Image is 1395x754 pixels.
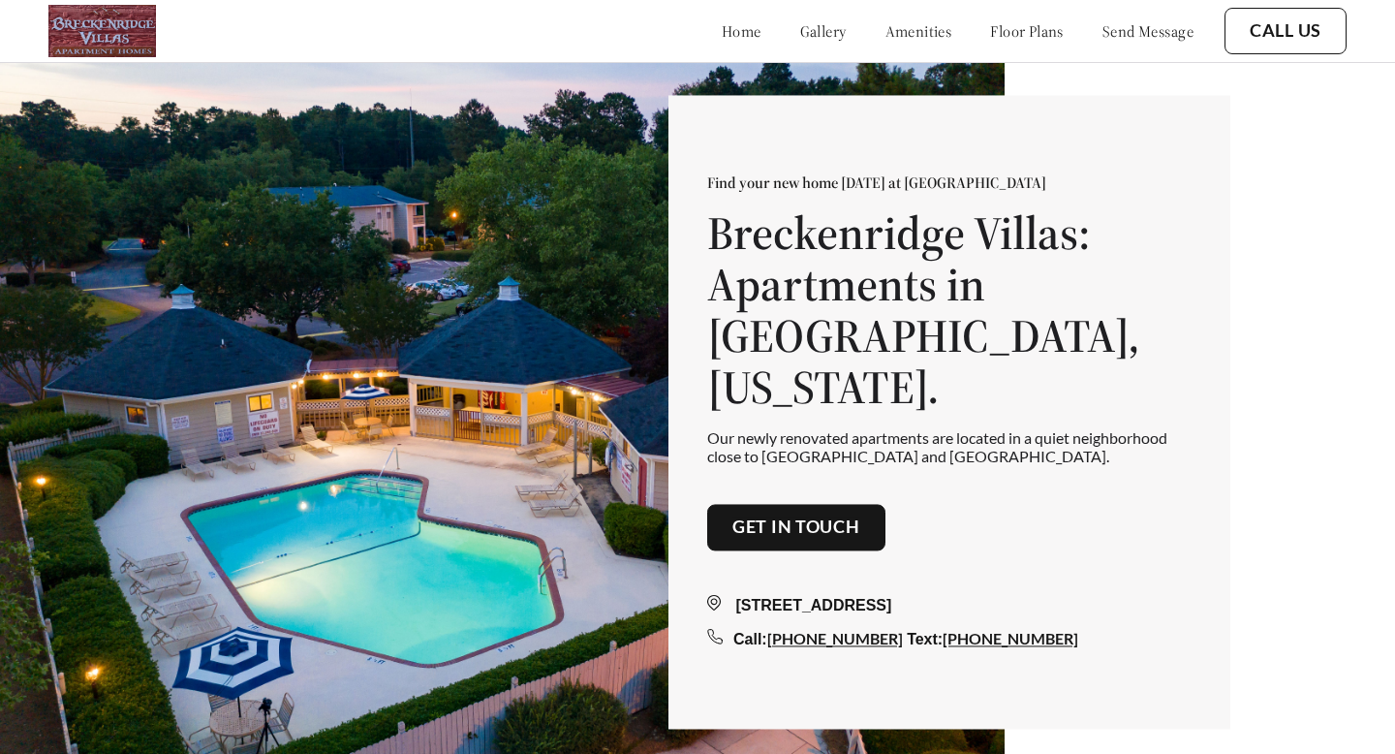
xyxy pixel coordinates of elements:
a: Call Us [1250,20,1321,42]
h1: Breckenridge Villas: Apartments in [GEOGRAPHIC_DATA], [US_STATE]. [707,208,1192,413]
a: amenities [885,21,952,41]
button: Get in touch [707,504,885,550]
button: Call Us [1224,8,1347,54]
a: [PHONE_NUMBER] [767,629,903,647]
a: [PHONE_NUMBER] [943,629,1078,647]
div: [STREET_ADDRESS] [707,594,1192,617]
p: Find your new home [DATE] at [GEOGRAPHIC_DATA] [707,173,1192,193]
a: Get in touch [732,517,860,538]
span: Call: [733,631,767,647]
a: home [722,21,761,41]
a: send message [1102,21,1193,41]
a: gallery [800,21,847,41]
span: Text: [907,631,943,647]
p: Our newly renovated apartments are located in a quiet neighborhood close to [GEOGRAPHIC_DATA] and... [707,428,1192,465]
a: floor plans [990,21,1064,41]
img: Company logo [48,5,156,57]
